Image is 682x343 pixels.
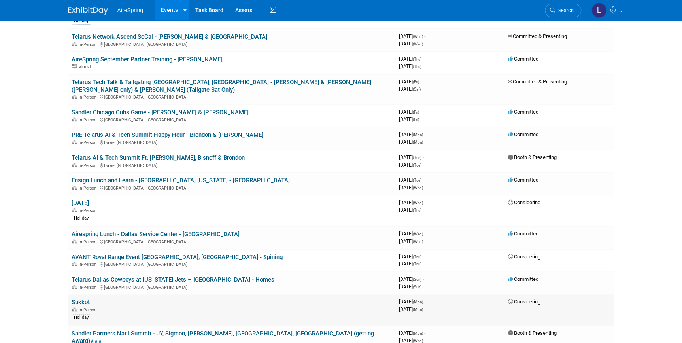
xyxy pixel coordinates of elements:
[68,7,108,15] img: ExhibitDay
[72,140,77,144] img: In-Person Event
[508,330,557,336] span: Booth & Presenting
[72,17,91,25] div: Holiday
[399,306,423,312] span: [DATE]
[413,163,421,167] span: (Tue)
[72,199,89,207] a: [DATE]
[420,109,421,115] span: -
[72,184,393,191] div: [GEOGRAPHIC_DATA], [GEOGRAPHIC_DATA]
[508,231,538,237] span: Committed
[413,208,421,212] span: (Thu)
[399,86,421,92] span: [DATE]
[424,330,425,336] span: -
[423,56,424,62] span: -
[508,276,538,282] span: Committed
[399,207,421,213] span: [DATE]
[399,276,424,282] span: [DATE]
[424,231,425,237] span: -
[399,79,421,85] span: [DATE]
[508,154,557,160] span: Booth & Presenting
[72,285,77,289] img: In-Person Event
[399,177,424,183] span: [DATE]
[508,199,540,205] span: Considering
[72,139,393,145] div: Davie, [GEOGRAPHIC_DATA]
[413,87,421,91] span: (Sat)
[413,57,421,61] span: (Thu)
[72,117,77,121] img: In-Person Event
[72,284,393,290] div: [GEOGRAPHIC_DATA], [GEOGRAPHIC_DATA]
[79,307,99,313] span: In-Person
[508,177,538,183] span: Committed
[399,199,425,205] span: [DATE]
[72,109,249,116] a: Sandler Chicago Cubs Game - [PERSON_NAME] & [PERSON_NAME]
[508,131,538,137] span: Committed
[423,276,424,282] span: -
[413,307,423,312] span: (Mon)
[72,314,91,321] div: Holiday
[399,162,421,168] span: [DATE]
[508,33,567,39] span: Committed & Presenting
[72,239,77,243] img: In-Person Event
[399,63,421,69] span: [DATE]
[423,154,424,160] span: -
[79,239,99,244] span: In-Person
[72,261,393,267] div: [GEOGRAPHIC_DATA], [GEOGRAPHIC_DATA]
[117,7,143,13] span: AireSpring
[555,8,574,13] span: Search
[420,79,421,85] span: -
[424,299,425,305] span: -
[413,186,423,190] span: (Wed)
[72,79,371,93] a: Telarus Tech Talk & Tailgating [GEOGRAPHIC_DATA], [GEOGRAPHIC_DATA] - [PERSON_NAME] & [PERSON_NAM...
[545,4,581,17] a: Search
[72,33,267,40] a: Telarus Network Ascend SoCal - [PERSON_NAME] & [GEOGRAPHIC_DATA]
[508,299,540,305] span: Considering
[72,162,393,168] div: Davie, [GEOGRAPHIC_DATA]
[72,208,77,212] img: In-Person Event
[413,339,423,343] span: (Wed)
[72,154,245,161] a: Telarus AI & Tech Summit Ft. [PERSON_NAME], Bisnoff & Brondon
[399,154,424,160] span: [DATE]
[79,208,99,213] span: In-Person
[72,186,77,190] img: In-Person Event
[413,133,423,137] span: (Mon)
[399,56,424,62] span: [DATE]
[72,116,393,123] div: [GEOGRAPHIC_DATA], [GEOGRAPHIC_DATA]
[72,95,77,99] img: In-Person Event
[399,254,424,260] span: [DATE]
[79,163,99,168] span: In-Person
[413,331,423,335] span: (Mon)
[72,131,263,138] a: PRE Telarus AI & Tech Summit Happy Hour - Brondon & [PERSON_NAME]
[508,56,538,62] span: Committed
[413,201,423,205] span: (Wed)
[399,284,421,290] span: [DATE]
[423,254,424,260] span: -
[72,254,283,261] a: AVANT Royal Range Event [GEOGRAPHIC_DATA], [GEOGRAPHIC_DATA] - Spining
[399,109,421,115] span: [DATE]
[413,80,419,84] span: (Fri)
[72,64,77,68] img: Virtual Event
[72,215,91,222] div: Holiday
[72,231,240,238] a: Airespring Lunch - Dallas Service Center - [GEOGRAPHIC_DATA]
[508,79,567,85] span: Committed & Presenting
[72,307,77,311] img: In-Person Event
[413,277,421,282] span: (Sun)
[399,261,421,267] span: [DATE]
[72,238,393,244] div: [GEOGRAPHIC_DATA], [GEOGRAPHIC_DATA]
[399,299,425,305] span: [DATE]
[399,139,423,145] span: [DATE]
[72,93,393,100] div: [GEOGRAPHIC_DATA], [GEOGRAPHIC_DATA]
[72,56,223,63] a: AireSpring September Partner Training - [PERSON_NAME]
[79,285,99,290] span: In-Person
[423,177,424,183] span: -
[72,42,77,46] img: In-Person Event
[399,231,425,237] span: [DATE]
[72,299,90,306] a: Sukkot
[399,131,425,137] span: [DATE]
[399,33,425,39] span: [DATE]
[413,34,423,39] span: (Wed)
[72,163,77,167] img: In-Person Event
[399,41,423,47] span: [DATE]
[79,140,99,145] span: In-Person
[413,262,421,266] span: (Thu)
[72,276,274,283] a: Telarus Dallas Cowboys at [US_STATE] Jets – [GEOGRAPHIC_DATA] - Homes
[79,117,99,123] span: In-Person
